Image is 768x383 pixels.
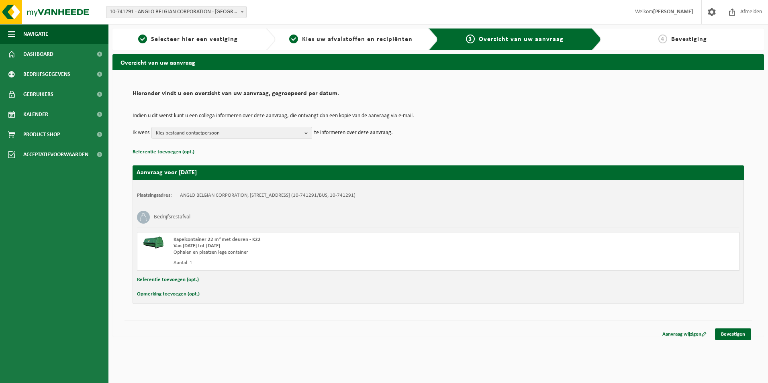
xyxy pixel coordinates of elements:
[23,64,70,84] span: Bedrijfsgegevens
[23,104,48,124] span: Kalender
[715,328,751,340] a: Bevestigen
[174,249,470,256] div: Ophalen en plaatsen lege container
[174,243,220,249] strong: Van [DATE] tot [DATE]
[137,275,199,285] button: Referentie toevoegen (opt.)
[151,127,312,139] button: Kies bestaand contactpersoon
[302,36,413,43] span: Kies uw afvalstoffen en recipiënten
[658,35,667,43] span: 4
[656,328,713,340] a: Aanvraag wijzigen
[138,35,147,43] span: 1
[671,36,707,43] span: Bevestiging
[133,90,744,101] h2: Hieronder vindt u een overzicht van uw aanvraag, gegroepeerd per datum.
[23,24,48,44] span: Navigatie
[466,35,475,43] span: 3
[151,36,238,43] span: Selecteer hier een vestiging
[116,35,259,44] a: 1Selecteer hier een vestiging
[112,54,764,70] h2: Overzicht van uw aanvraag
[133,147,194,157] button: Referentie toevoegen (opt.)
[23,145,88,165] span: Acceptatievoorwaarden
[479,36,564,43] span: Overzicht van uw aanvraag
[133,127,149,139] p: Ik wens
[280,35,423,44] a: 2Kies uw afvalstoffen en recipiënten
[289,35,298,43] span: 2
[23,44,53,64] span: Dashboard
[23,124,60,145] span: Product Shop
[156,127,301,139] span: Kies bestaand contactpersoon
[137,169,197,176] strong: Aanvraag voor [DATE]
[133,113,744,119] p: Indien u dit wenst kunt u een collega informeren over deze aanvraag, die ontvangt dan een kopie v...
[141,236,165,249] img: HK-XK-22-GN-00.png
[154,211,190,224] h3: Bedrijfsrestafval
[23,84,53,104] span: Gebruikers
[174,260,470,266] div: Aantal: 1
[137,193,172,198] strong: Plaatsingsadres:
[174,237,261,242] span: Kapelcontainer 22 m³ met deuren - K22
[106,6,246,18] span: 10-741291 - ANGLO BELGIAN CORPORATION - GENT
[137,289,200,299] button: Opmerking toevoegen (opt.)
[314,127,393,139] p: te informeren over deze aanvraag.
[180,192,355,199] td: ANGLO BELGIAN CORPORATION, [STREET_ADDRESS] (10-741291/BUS, 10-741291)
[653,9,693,15] strong: [PERSON_NAME]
